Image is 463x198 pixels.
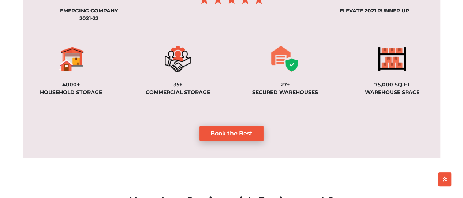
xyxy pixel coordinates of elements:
[23,89,119,96] div: HOUSEHOLD STORAGE
[23,81,119,89] div: 4000+
[55,46,87,72] img: household_storage
[309,7,440,15] div: ELEVATE 2021 RUNNER UP
[23,7,155,22] div: EMERGING COMPANY 2021-22
[376,46,408,72] img: warehouse_space
[199,126,264,141] a: Book the Best
[344,81,440,89] div: 75,000 SQ.FT
[237,81,333,89] div: 27+
[130,89,226,96] div: COMMERCIAL STORAGE
[130,81,226,89] div: 35+
[269,46,301,72] img: secured_warehouse
[344,89,440,96] div: WAREHOUSE SPACE
[438,172,451,186] button: scroll up
[237,89,333,96] div: SECURED WAREHOUSES
[162,46,194,72] img: commercial_storage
